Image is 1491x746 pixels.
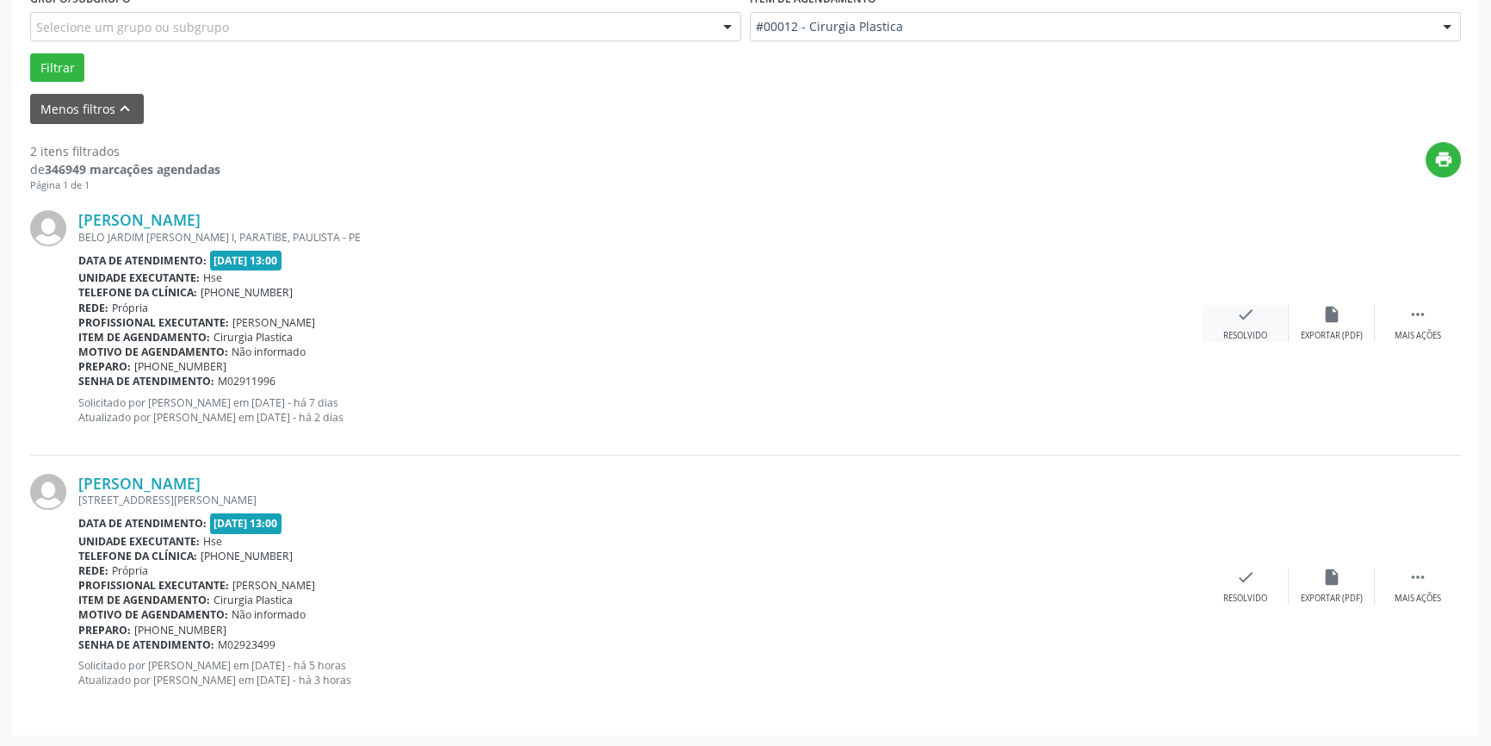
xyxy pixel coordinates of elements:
[1408,568,1427,587] i: 
[78,607,228,622] b: Motivo de agendamento:
[30,474,66,510] img: img
[134,359,226,374] span: [PHONE_NUMBER]
[134,623,226,637] span: [PHONE_NUMBER]
[115,99,134,118] i: keyboard_arrow_up
[1223,593,1267,605] div: Resolvido
[1408,305,1427,324] i: 
[210,251,282,270] span: [DATE] 13:00
[218,374,275,389] span: M02911996
[78,516,207,531] b: Data de atendimento:
[78,395,1203,425] p: Solicitado por [PERSON_NAME] em [DATE] - há 7 dias Atualizado por [PERSON_NAME] em [DATE] - há 2 ...
[213,593,293,607] span: Cirurgia Plastica
[201,285,293,300] span: [PHONE_NUMBER]
[201,549,293,563] span: [PHONE_NUMBER]
[78,315,229,330] b: Profissional executante:
[30,53,84,83] button: Filtrar
[1426,142,1461,177] button: print
[30,210,66,246] img: img
[1322,305,1341,324] i: insert_drive_file
[30,178,220,193] div: Página 1 de 1
[1236,305,1255,324] i: check
[78,210,201,229] a: [PERSON_NAME]
[1322,568,1341,587] i: insert_drive_file
[232,578,315,593] span: [PERSON_NAME]
[1434,150,1453,169] i: print
[1301,330,1363,342] div: Exportar (PDF)
[78,493,1203,507] div: [STREET_ADDRESS][PERSON_NAME]
[78,230,1203,245] div: BELO JARDIM [PERSON_NAME] I, PARATIBE, PAULISTA - PE
[1395,330,1441,342] div: Mais ações
[78,578,229,593] b: Profissional executante:
[1395,593,1441,605] div: Mais ações
[78,593,210,607] b: Item de agendamento:
[203,270,222,285] span: Hse
[210,513,282,533] span: [DATE] 13:00
[1301,593,1363,605] div: Exportar (PDF)
[78,330,210,345] b: Item de agendamento:
[78,658,1203,687] p: Solicitado por [PERSON_NAME] em [DATE] - há 5 horas Atualizado por [PERSON_NAME] em [DATE] - há 3...
[213,330,293,345] span: Cirurgia Plastica
[78,270,200,285] b: Unidade executante:
[112,563,148,578] span: Própria
[232,315,315,330] span: [PERSON_NAME]
[78,623,131,637] b: Preparo:
[78,301,108,315] b: Rede:
[112,301,148,315] span: Própria
[756,18,1426,35] span: #00012 - Cirurgia Plastica
[218,637,275,652] span: M02923499
[203,534,222,549] span: Hse
[45,161,220,177] strong: 346949 marcações agendadas
[78,374,214,389] b: Senha de atendimento:
[30,142,220,160] div: 2 itens filtrados
[1236,568,1255,587] i: check
[78,359,131,374] b: Preparo:
[78,563,108,578] b: Rede:
[78,345,228,359] b: Motivo de agendamento:
[232,607,306,622] span: Não informado
[78,549,197,563] b: Telefone da clínica:
[36,18,229,36] span: Selecione um grupo ou subgrupo
[78,637,214,652] b: Senha de atendimento:
[1223,330,1267,342] div: Resolvido
[232,345,306,359] span: Não informado
[78,474,201,493] a: [PERSON_NAME]
[78,285,197,300] b: Telefone da clínica:
[78,253,207,268] b: Data de atendimento:
[78,534,200,549] b: Unidade executante:
[30,160,220,178] div: de
[30,94,144,124] button: Menos filtroskeyboard_arrow_up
